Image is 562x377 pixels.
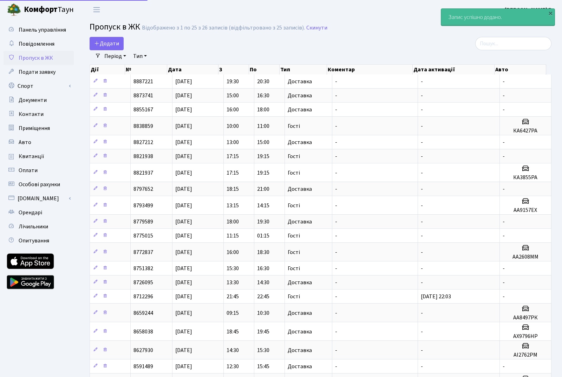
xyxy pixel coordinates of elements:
span: 8821938 [133,152,153,160]
span: Доставка [288,79,312,84]
span: - [503,293,505,300]
span: [DATE] [175,279,192,286]
span: Доставка [288,329,312,334]
span: 15:00 [227,92,239,99]
span: - [503,185,505,193]
th: Дії [90,65,125,74]
span: - [421,106,423,113]
div: Запис успішно додано. [441,9,555,26]
span: Доставка [288,280,312,285]
span: 13:15 [227,202,239,209]
span: Особові рахунки [19,181,60,188]
span: 8775015 [133,232,153,240]
a: Повідомлення [4,37,74,51]
span: [DATE] [175,218,192,226]
span: - [421,265,423,272]
span: [DATE] [175,328,192,336]
th: № [125,65,167,74]
a: Особові рахунки [4,177,74,191]
span: - [421,78,423,85]
span: Гості [288,170,300,176]
a: Авто [4,135,74,149]
span: [DATE] [175,169,192,177]
span: - [335,122,337,130]
span: - [335,248,337,256]
span: Подати заявку [19,68,55,76]
span: - [421,218,423,226]
span: 19:30 [227,78,239,85]
span: Доставка [288,186,312,192]
span: 8793499 [133,202,153,209]
span: - [421,248,423,256]
span: - [421,138,423,146]
span: 17:15 [227,152,239,160]
a: Скинути [306,25,327,31]
span: [DATE] [175,138,192,146]
b: [PERSON_NAME] В. [505,6,554,14]
span: Доставка [288,364,312,369]
span: - [335,92,337,99]
span: 18:45 [227,328,239,336]
a: Тип [130,50,150,62]
b: Комфорт [24,4,58,15]
span: - [335,185,337,193]
span: - [503,363,505,370]
span: 17:15 [227,169,239,177]
span: 8591489 [133,363,153,370]
span: Гості [288,249,300,255]
a: Додати [90,37,124,50]
span: 18:00 [227,218,239,226]
span: 15:00 [257,138,269,146]
span: Гості [288,233,300,239]
span: [DATE] [175,92,192,99]
span: - [421,152,423,160]
span: Гості [288,203,300,208]
span: Опитування [19,237,49,245]
span: 8887221 [133,78,153,85]
span: Гості [288,294,300,299]
span: 8726095 [133,279,153,286]
span: 19:15 [257,152,269,160]
span: - [503,279,505,286]
a: Квитанції [4,149,74,163]
a: Приміщення [4,121,74,135]
span: 14:30 [257,279,269,286]
span: [DATE] [175,202,192,209]
span: 10:00 [227,122,239,130]
span: - [421,346,423,354]
span: - [503,265,505,272]
span: [DATE] [175,122,192,130]
span: Орендарі [19,209,42,216]
span: 8873741 [133,92,153,99]
span: 15:30 [257,346,269,354]
span: - [421,202,423,209]
span: 13:00 [227,138,239,146]
span: 8827212 [133,138,153,146]
span: 8772837 [133,248,153,256]
span: - [421,92,423,99]
span: - [503,106,505,113]
a: Період [102,50,129,62]
h5: КА6427РА [503,128,548,134]
span: - [335,169,337,177]
div: Відображено з 1 по 25 з 26 записів (відфільтровано з 25 записів). [142,25,305,31]
h5: АІ2762РМ [503,352,548,358]
span: Повідомлення [19,40,54,48]
span: 19:15 [257,169,269,177]
span: 16:00 [227,248,239,256]
span: 8627930 [133,346,153,354]
h5: АА9157ЕХ [503,207,548,214]
a: [DOMAIN_NAME] [4,191,74,206]
span: - [335,293,337,300]
span: [DATE] [175,346,192,354]
span: 21:45 [227,293,239,300]
span: Контакти [19,110,44,118]
span: 15:45 [257,363,269,370]
span: 18:00 [257,106,269,113]
span: 19:45 [257,328,269,336]
span: 15:30 [227,265,239,272]
span: 22:45 [257,293,269,300]
span: - [503,78,505,85]
span: - [335,309,337,317]
span: - [421,279,423,286]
